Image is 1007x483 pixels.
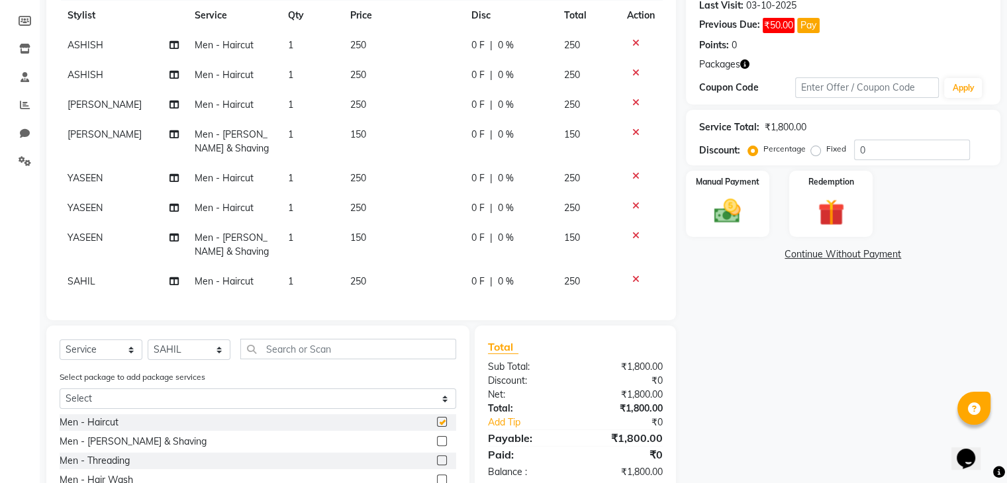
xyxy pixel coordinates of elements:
[575,430,673,446] div: ₹1,800.00
[951,430,994,470] iframe: chat widget
[490,275,493,288] span: |
[350,275,366,287] span: 250
[498,201,514,215] span: 0 %
[288,39,293,51] span: 1
[564,128,580,140] span: 150
[699,81,795,95] div: Coupon Code
[471,275,485,288] span: 0 F
[564,39,580,51] span: 250
[60,454,130,468] div: Men - Threading
[498,128,514,142] span: 0 %
[288,69,293,81] span: 1
[795,77,939,98] input: Enter Offer / Coupon Code
[471,68,485,82] span: 0 F
[575,402,673,416] div: ₹1,800.00
[350,128,366,140] span: 150
[478,430,575,446] div: Payable:
[288,172,293,184] span: 1
[195,275,254,287] span: Men - Haircut
[68,172,103,184] span: YASEEN
[564,275,580,287] span: 250
[488,340,518,354] span: Total
[490,231,493,245] span: |
[288,202,293,214] span: 1
[195,202,254,214] span: Men - Haircut
[699,58,740,71] span: Packages
[575,388,673,402] div: ₹1,800.00
[564,172,580,184] span: 250
[471,38,485,52] span: 0 F
[195,128,269,154] span: Men - [PERSON_NAME] & Shaving
[60,1,187,30] th: Stylist
[575,465,673,479] div: ₹1,800.00
[68,275,95,287] span: SAHIL
[342,1,463,30] th: Price
[195,172,254,184] span: Men - Haircut
[195,232,269,257] span: Men - [PERSON_NAME] & Shaving
[498,68,514,82] span: 0 %
[706,196,749,226] img: _cash.svg
[68,99,142,110] span: [PERSON_NAME]
[471,231,485,245] span: 0 F
[478,447,575,462] div: Paid:
[490,98,493,112] span: |
[195,39,254,51] span: Men - Haircut
[575,447,673,462] div: ₹0
[490,128,493,142] span: |
[826,143,846,155] label: Fixed
[478,416,591,429] a: Add Tip
[490,68,493,82] span: |
[699,120,759,134] div: Service Total:
[763,143,806,155] label: Percentage
[619,1,663,30] th: Action
[471,201,485,215] span: 0 F
[564,202,580,214] span: 250
[478,388,575,402] div: Net:
[60,371,205,383] label: Select package to add package services
[699,18,760,33] div: Previous Due:
[478,374,575,388] div: Discount:
[490,38,493,52] span: |
[280,1,342,30] th: Qty
[68,128,142,140] span: [PERSON_NAME]
[288,99,293,110] span: 1
[350,232,366,243] span: 150
[498,98,514,112] span: 0 %
[490,171,493,185] span: |
[471,98,485,112] span: 0 F
[732,38,737,52] div: 0
[564,69,580,81] span: 250
[350,69,366,81] span: 250
[68,202,103,214] span: YASEEN
[68,39,103,51] span: ASHISH
[288,128,293,140] span: 1
[556,1,619,30] th: Total
[350,202,366,214] span: 250
[350,99,366,110] span: 250
[765,120,806,134] div: ₹1,800.00
[944,78,982,98] button: Apply
[591,416,672,429] div: ₹0
[240,339,456,359] input: Search or Scan
[350,39,366,51] span: 250
[763,18,794,33] span: ₹50.00
[498,171,514,185] span: 0 %
[463,1,556,30] th: Disc
[808,176,854,188] label: Redemption
[478,465,575,479] div: Balance :
[564,232,580,243] span: 150
[350,172,366,184] span: 250
[490,201,493,215] span: |
[195,99,254,110] span: Men - Haircut
[68,69,103,81] span: ASHISH
[471,171,485,185] span: 0 F
[68,232,103,243] span: YASEEN
[60,416,119,429] div: Men - Haircut
[478,402,575,416] div: Total:
[288,232,293,243] span: 1
[564,99,580,110] span: 250
[288,275,293,287] span: 1
[195,69,254,81] span: Men - Haircut
[797,18,820,33] button: Pay
[498,231,514,245] span: 0 %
